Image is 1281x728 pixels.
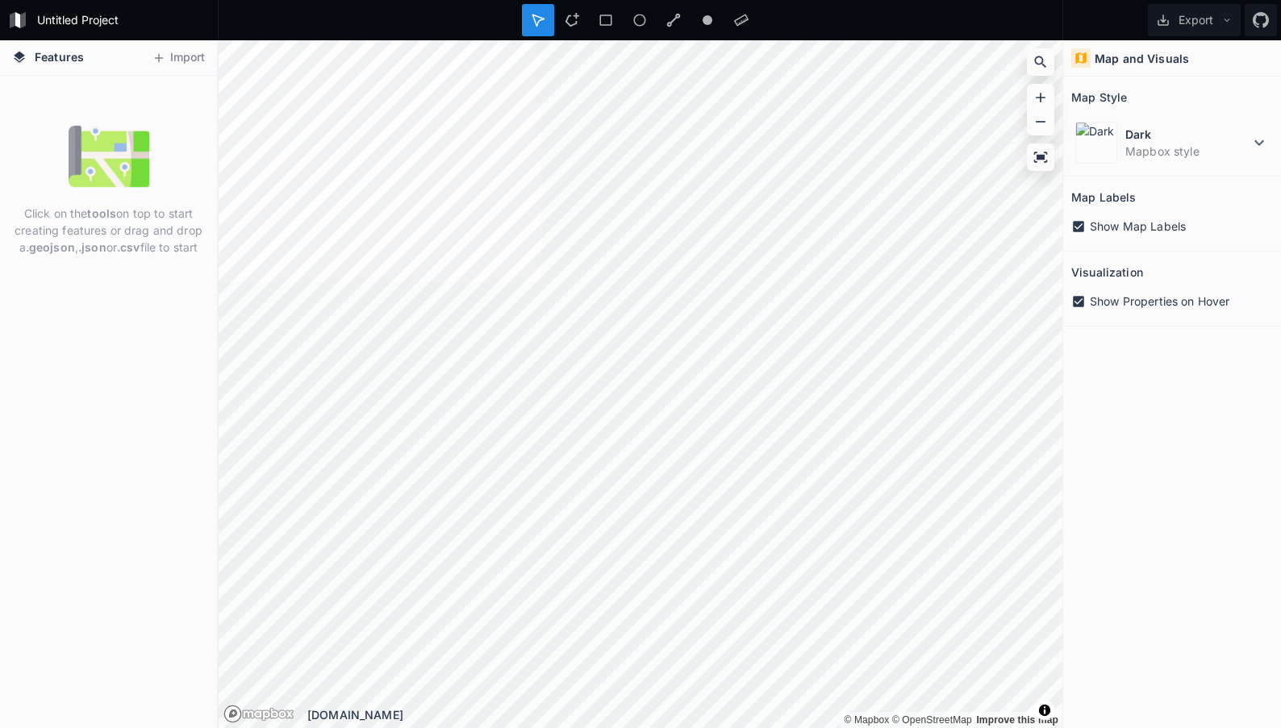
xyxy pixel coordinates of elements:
[844,714,889,726] a: Mapbox
[307,706,1062,723] div: [DOMAIN_NAME]
[87,206,116,220] strong: tools
[1071,260,1143,285] h2: Visualization
[1090,293,1229,310] span: Show Properties on Hover
[12,205,205,256] p: Click on the on top to start creating features or drag and drop a , or file to start
[1125,126,1250,143] dt: Dark
[1095,50,1189,67] h4: Map and Visuals
[35,48,84,65] span: Features
[1090,218,1186,235] span: Show Map Labels
[1035,701,1054,720] button: Toggle attribution
[1125,143,1250,160] dd: Mapbox style
[144,45,213,71] button: Import
[223,705,294,723] a: Mapbox logo
[1071,185,1136,210] h2: Map Labels
[892,714,972,726] a: OpenStreetMap
[1148,4,1241,36] button: Export
[1040,701,1049,719] span: Toggle attribution
[976,714,1058,726] a: Map feedback
[117,240,140,254] strong: .csv
[78,240,106,254] strong: .json
[1071,85,1127,110] h2: Map Style
[1075,122,1117,164] img: Dark
[26,240,75,254] strong: .geojson
[223,705,242,723] a: Mapbox logo
[69,116,149,197] img: empty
